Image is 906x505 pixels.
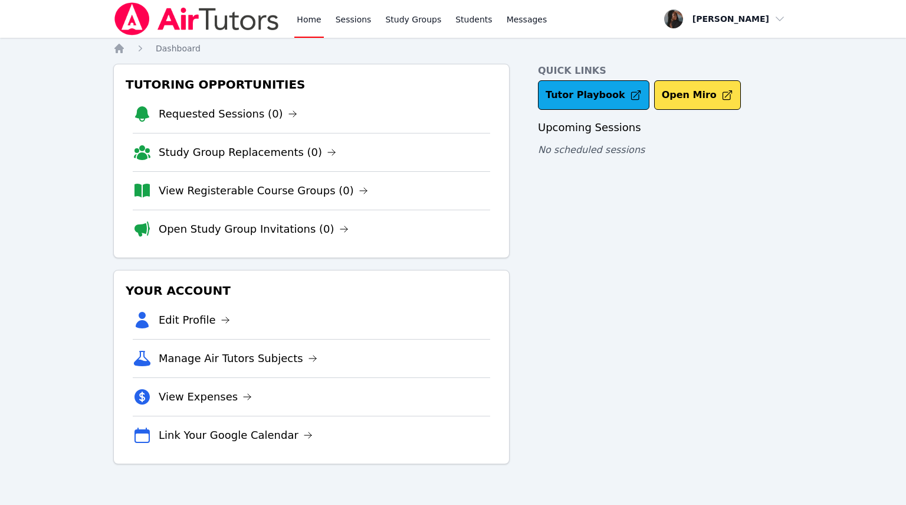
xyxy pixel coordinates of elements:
[159,106,297,122] a: Requested Sessions (0)
[113,43,793,54] nav: Breadcrumb
[113,2,280,35] img: Air Tutors
[159,144,336,161] a: Study Group Replacements (0)
[123,280,500,301] h3: Your Account
[538,80,649,110] a: Tutor Playbook
[538,144,645,155] span: No scheduled sessions
[507,14,547,25] span: Messages
[123,74,500,95] h3: Tutoring Opportunities
[159,312,230,328] a: Edit Profile
[159,389,252,405] a: View Expenses
[538,119,793,136] h3: Upcoming Sessions
[159,350,317,367] a: Manage Air Tutors Subjects
[159,221,349,237] a: Open Study Group Invitations (0)
[156,44,201,53] span: Dashboard
[156,43,201,54] a: Dashboard
[159,183,368,199] a: View Registerable Course Groups (0)
[538,64,793,78] h4: Quick Links
[159,427,313,444] a: Link Your Google Calendar
[654,80,741,110] button: Open Miro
